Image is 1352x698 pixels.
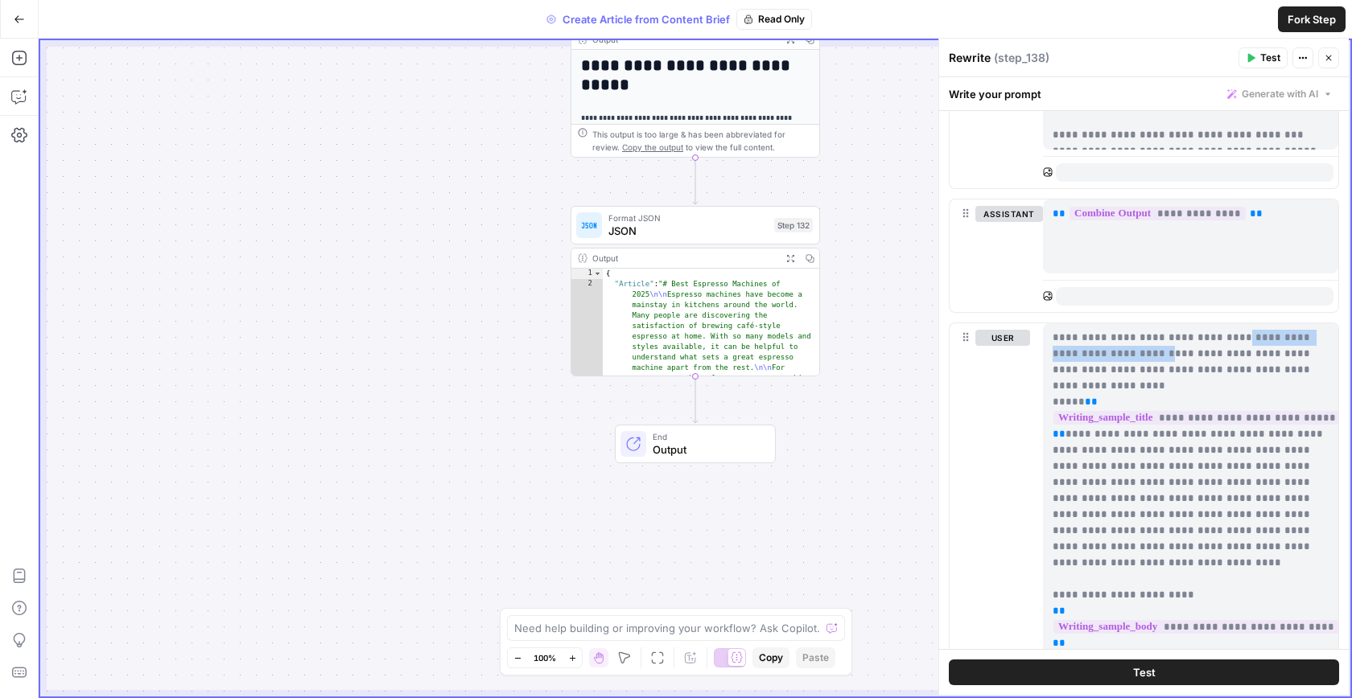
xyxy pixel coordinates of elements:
[759,651,783,665] span: Copy
[994,50,1049,66] span: ( step_138 )
[758,12,805,27] span: Read Only
[1239,47,1288,68] button: Test
[975,330,1030,346] button: user
[593,269,602,279] span: Toggle code folding, rows 1 through 3
[693,376,698,423] g: Edge from step_132 to end
[653,441,762,458] span: Output
[592,252,776,265] div: Output
[1278,6,1346,32] button: Fork Step
[608,223,768,239] span: JSON
[571,425,820,463] div: EndOutput
[1221,84,1339,105] button: Generate with AI
[949,50,1234,66] div: Rewrite
[975,206,1043,222] button: assistant
[1242,87,1318,101] span: Generate with AI
[693,158,698,204] g: Edge from step_138 to step_132
[774,218,813,232] div: Step 132
[608,211,768,224] span: Format JSON
[752,647,789,668] button: Copy
[534,651,556,664] span: 100%
[1133,664,1156,680] span: Test
[571,269,603,279] div: 1
[653,430,762,443] span: End
[622,142,683,152] span: Copy the output
[802,651,829,665] span: Paste
[796,647,835,668] button: Paste
[571,206,820,376] div: Format JSONJSONStep 132Output{ "Article":"# Best Espresso Machines of 2025\n\nEspresso machines h...
[1288,11,1336,27] span: Fork Step
[939,77,1349,110] div: Write your prompt
[1260,51,1280,65] span: Test
[592,128,813,154] div: This output is too large & has been abbreviated for review. to view the full content.
[949,659,1339,685] button: Test
[540,9,812,30] div: Create Article from Content Brief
